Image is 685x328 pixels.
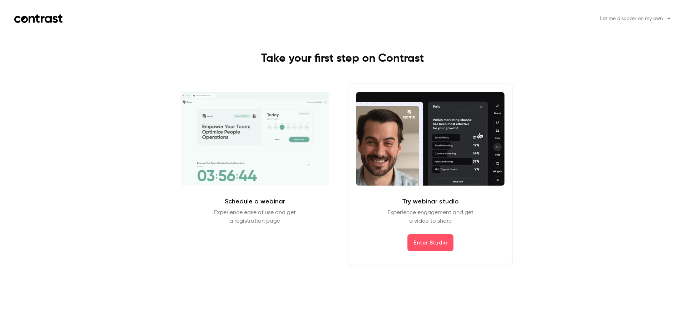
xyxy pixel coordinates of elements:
[402,197,459,206] h2: Try webinar studio
[214,208,296,226] p: Experience ease of use and get a registration page
[387,208,473,226] p: Experience engagement and get a video to share
[225,197,285,206] h2: Schedule a webinar
[158,51,527,66] h1: Take your first step on Contrast
[600,15,663,22] span: Let me discover on my own
[407,234,453,251] button: Enter Studio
